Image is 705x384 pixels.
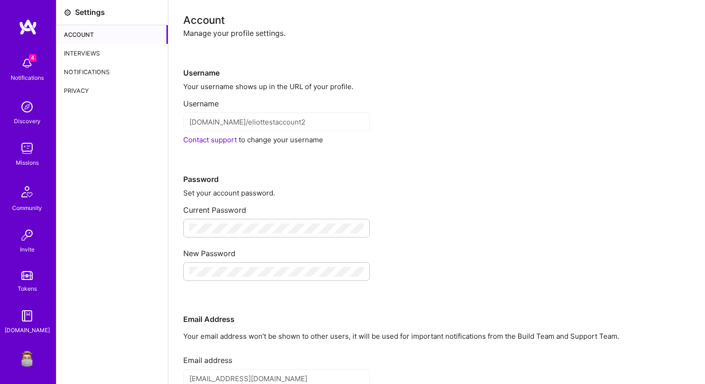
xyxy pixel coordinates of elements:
[21,271,33,280] img: tokens
[183,285,690,324] div: Email Address
[183,348,690,365] div: Email address
[183,82,690,91] div: Your username shows up in the URL of your profile.
[56,25,168,44] div: Account
[183,198,690,215] div: Current Password
[183,28,690,38] div: Manage your profile settings.
[18,348,36,367] img: User Avatar
[14,116,41,126] div: Discovery
[183,241,690,258] div: New Password
[56,44,168,63] div: Interviews
[183,188,690,198] div: Set your account password.
[5,325,50,335] div: [DOMAIN_NAME]
[56,81,168,100] div: Privacy
[18,226,36,244] img: Invite
[183,135,237,144] a: Contact support
[183,38,690,78] div: Username
[183,331,690,341] p: Your email address won’t be shown to other users, it will be used for important notifications fro...
[56,63,168,81] div: Notifications
[29,54,36,62] span: 4
[16,181,38,203] img: Community
[18,139,36,158] img: teamwork
[183,91,690,109] div: Username
[18,54,36,73] img: bell
[183,135,690,145] div: to change your username
[15,348,39,367] a: User Avatar
[183,145,690,184] div: Password
[183,15,690,25] div: Account
[18,307,36,325] img: guide book
[20,244,35,254] div: Invite
[64,9,71,16] i: icon Settings
[11,73,44,83] div: Notifications
[12,203,42,213] div: Community
[18,98,36,116] img: discovery
[16,158,39,168] div: Missions
[75,7,105,17] div: Settings
[19,19,37,35] img: logo
[18,284,37,293] div: Tokens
